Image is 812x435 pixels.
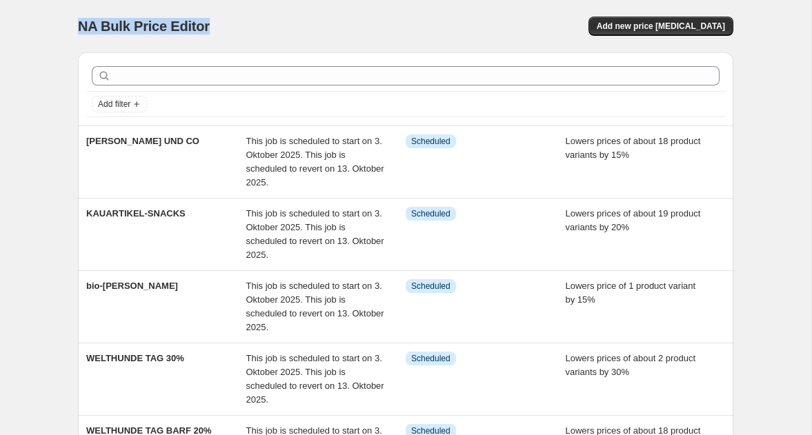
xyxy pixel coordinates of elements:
span: Lowers price of 1 product variant by 15% [566,281,696,305]
span: Add new price [MEDICAL_DATA] [597,21,725,32]
span: Scheduled [411,136,450,147]
button: Add filter [92,96,147,112]
span: NA Bulk Price Editor [78,19,210,34]
span: Scheduled [411,353,450,364]
span: Lowers prices of about 2 product variants by 30% [566,353,696,377]
span: KAUARTIKEL-SNACKS [86,208,186,219]
span: bio-[PERSON_NAME] [86,281,178,291]
span: Scheduled [411,208,450,219]
span: Lowers prices of about 18 product variants by 15% [566,136,701,160]
span: Add filter [98,99,130,110]
button: Add new price [MEDICAL_DATA] [588,17,733,36]
span: This job is scheduled to start on 3. Oktober 2025. This job is scheduled to revert on 13. Oktober... [246,281,384,332]
span: This job is scheduled to start on 3. Oktober 2025. This job is scheduled to revert on 13. Oktober... [246,208,384,260]
span: This job is scheduled to start on 3. Oktober 2025. This job is scheduled to revert on 13. Oktober... [246,353,384,405]
span: Lowers prices of about 19 product variants by 20% [566,208,701,232]
span: Scheduled [411,281,450,292]
span: [PERSON_NAME] UND CO [86,136,199,146]
span: WELTHUNDE TAG 30% [86,353,184,363]
span: This job is scheduled to start on 3. Oktober 2025. This job is scheduled to revert on 13. Oktober... [246,136,384,188]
